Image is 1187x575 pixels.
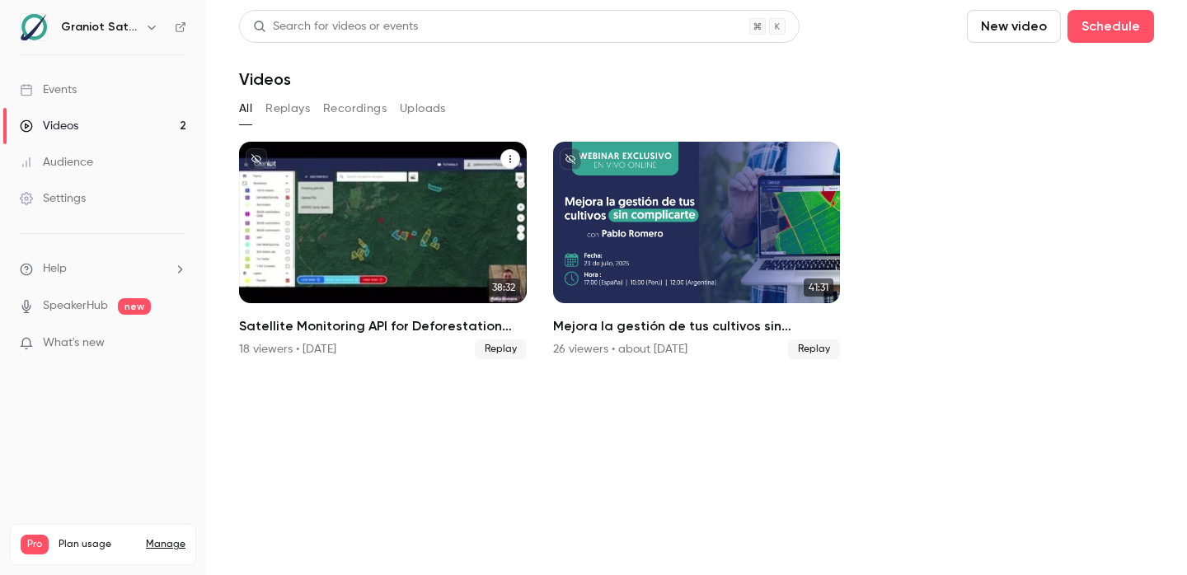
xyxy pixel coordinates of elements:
[118,298,151,315] span: new
[487,278,520,297] span: 38:32
[21,535,49,554] span: Pro
[239,69,291,89] h1: Videos
[239,142,527,359] li: Satellite Monitoring API for Deforestation Verification – EUDR Supply Chains
[475,339,527,359] span: Replay
[246,148,267,170] button: unpublished
[20,154,93,171] div: Audience
[59,538,136,551] span: Plan usage
[553,316,841,336] h2: Mejora la gestión de tus cultivos sin complicarte | Webinar Graniot
[20,118,78,134] div: Videos
[239,316,527,336] h2: Satellite Monitoring API for Deforestation Verification – EUDR Supply Chains
[253,18,418,35] div: Search for videos or events
[239,96,252,122] button: All
[967,10,1061,43] button: New video
[20,260,186,278] li: help-dropdown-opener
[400,96,446,122] button: Uploads
[20,82,77,98] div: Events
[239,341,336,358] div: 18 viewers • [DATE]
[21,14,47,40] img: Graniot Satellite Technologies SL
[43,334,105,352] span: What's new
[553,142,841,359] a: 41:31Mejora la gestión de tus cultivos sin complicarte | Webinar Graniot26 viewers • about [DATE]...
[146,538,185,551] a: Manage
[323,96,387,122] button: Recordings
[61,19,138,35] h6: Graniot Satellite Technologies SL
[43,297,108,315] a: SpeakerHub
[239,142,1154,359] ul: Videos
[804,278,833,297] span: 41:31
[553,142,841,359] li: Mejora la gestión de tus cultivos sin complicarte | Webinar Graniot
[560,148,581,170] button: unpublished
[1067,10,1154,43] button: Schedule
[239,142,527,359] a: 38:32Satellite Monitoring API for Deforestation Verification – EUDR Supply Chains18 viewers • [DA...
[788,339,840,359] span: Replay
[239,10,1154,565] section: Videos
[20,190,86,207] div: Settings
[553,341,687,358] div: 26 viewers • about [DATE]
[43,260,67,278] span: Help
[265,96,310,122] button: Replays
